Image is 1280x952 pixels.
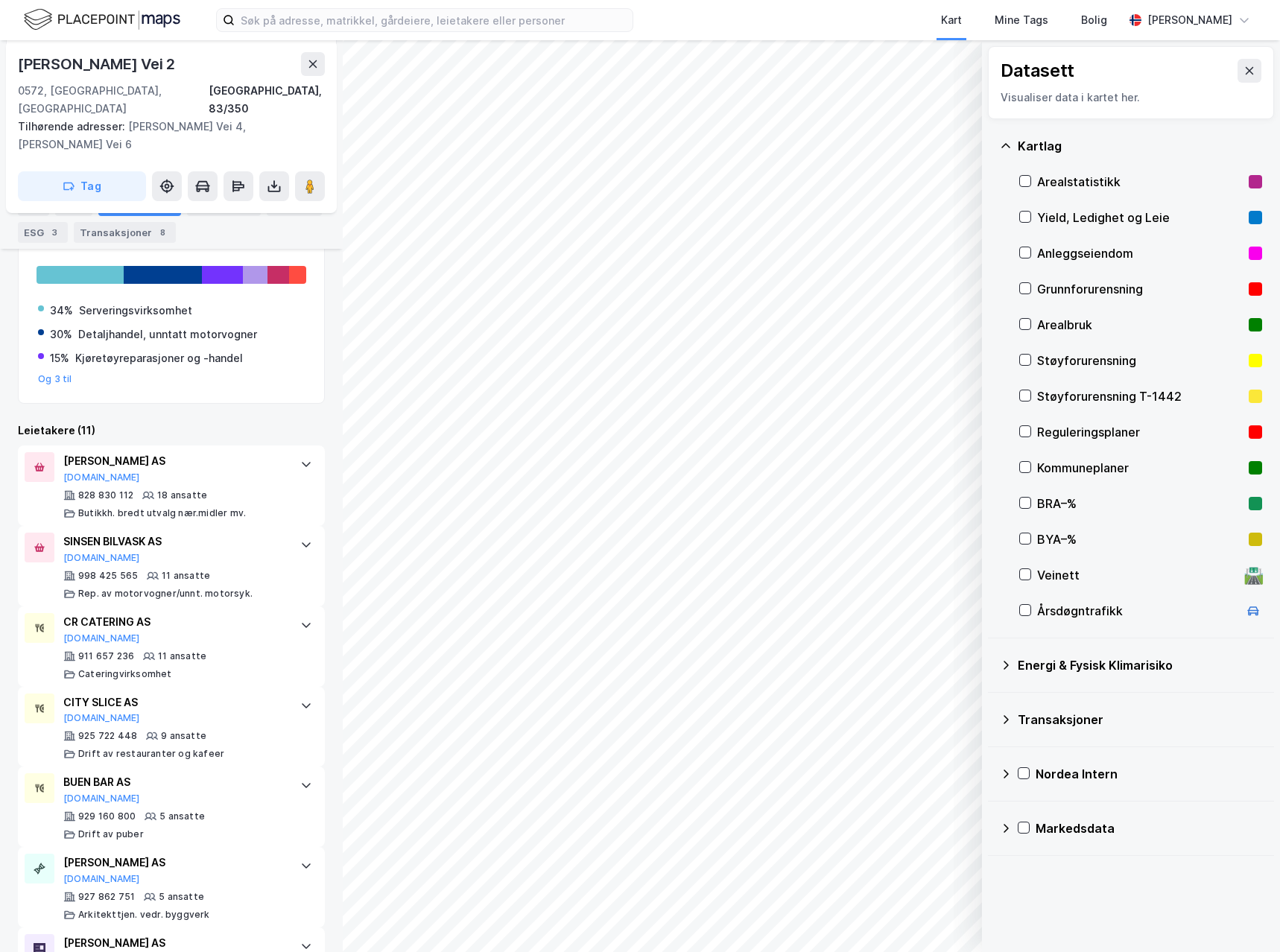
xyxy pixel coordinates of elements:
div: Anleggseiendom [1037,244,1243,262]
input: Søk på adresse, matrikkel, gårdeiere, leietakere eller personer [235,9,633,31]
div: Transaksjoner [74,222,176,243]
iframe: Chat Widget [1205,880,1280,952]
div: Drift av puber [78,828,144,840]
button: [DOMAIN_NAME] [63,632,140,644]
div: BUEN BAR AS [63,773,285,791]
button: Tag [18,171,146,201]
div: BYA–% [1037,530,1243,548]
div: Yield, Ledighet og Leie [1037,209,1243,226]
div: 828 830 112 [78,489,133,501]
div: 11 ansatte [158,650,206,662]
div: 8 [155,225,170,240]
div: Arealstatistikk [1037,173,1243,191]
div: 34% [50,302,73,320]
div: [PERSON_NAME] Vei 4, [PERSON_NAME] Vei 6 [18,118,313,153]
div: Datasett [1001,59,1074,83]
div: [PERSON_NAME] AS [63,934,285,952]
div: Kjøretøyreparasjoner og -handel [75,349,243,367]
div: Transaksjoner [1018,711,1262,729]
img: logo.f888ab2527a4732fd821a326f86c7f29.svg [24,7,180,33]
div: [PERSON_NAME] AS [63,452,285,470]
div: ESG [18,222,68,243]
div: Drift av restauranter og kafeer [78,748,224,760]
div: 0572, [GEOGRAPHIC_DATA], [GEOGRAPHIC_DATA] [18,82,209,118]
div: CR CATERING AS [63,613,285,631]
div: Energi & Fysisk Klimarisiko [1018,656,1262,674]
div: Støyforurensning [1037,352,1243,369]
div: [PERSON_NAME] [1147,11,1232,29]
div: 925 722 448 [78,730,137,742]
div: BRA–% [1037,495,1243,513]
button: [DOMAIN_NAME] [63,873,140,885]
button: [DOMAIN_NAME] [63,712,140,724]
div: Detaljhandel, unntatt motorvogner [78,326,257,343]
div: Rep. av motorvogner/unnt. motorsyk. [78,588,253,600]
div: Cateringvirksomhet [78,668,172,680]
div: SINSEN BILVASK AS [63,533,285,550]
div: Serveringsvirksomhet [79,302,192,320]
button: [DOMAIN_NAME] [63,552,140,564]
div: 5 ansatte [159,891,204,903]
button: [DOMAIN_NAME] [63,472,140,483]
span: Tilhørende adresser: [18,120,128,133]
div: Grunnforurensning [1037,280,1243,298]
div: Visualiser data i kartet her. [1001,89,1261,107]
div: 5 ansatte [159,810,205,822]
div: Arkitekttjen. vedr. byggverk [78,909,210,921]
div: 3 [47,225,62,240]
div: 15% [50,349,69,367]
div: Reguleringsplaner [1037,423,1243,441]
div: CITY SLICE AS [63,694,285,711]
div: [PERSON_NAME] AS [63,854,285,872]
div: Leietakere (11) [18,422,325,439]
div: 929 160 800 [78,810,136,822]
div: Årsdøgntrafikk [1037,602,1238,620]
div: 18 ansatte [157,489,207,501]
div: Bolig [1081,11,1107,29]
div: Støyforurensning T-1442 [1037,387,1243,405]
button: Og 3 til [38,373,72,385]
div: 998 425 565 [78,570,138,582]
div: 30% [50,326,72,343]
div: Markedsdata [1036,819,1262,837]
div: Kartlag [1018,137,1262,155]
button: [DOMAIN_NAME] [63,793,140,805]
div: Veinett [1037,566,1238,584]
div: 911 657 236 [78,650,134,662]
div: [PERSON_NAME] Vei 2 [18,52,178,76]
div: 927 862 751 [78,891,135,903]
div: 9 ansatte [161,730,206,742]
div: 🛣️ [1243,565,1264,585]
div: Kart [941,11,962,29]
div: Arealbruk [1037,316,1243,334]
div: Butikkh. bredt utvalg nær.midler mv. [78,507,246,519]
div: 11 ansatte [162,570,210,582]
div: Kommuneplaner [1037,459,1243,477]
div: Mine Tags [995,11,1048,29]
div: [GEOGRAPHIC_DATA], 83/350 [209,82,325,118]
div: Nordea Intern [1036,765,1262,783]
